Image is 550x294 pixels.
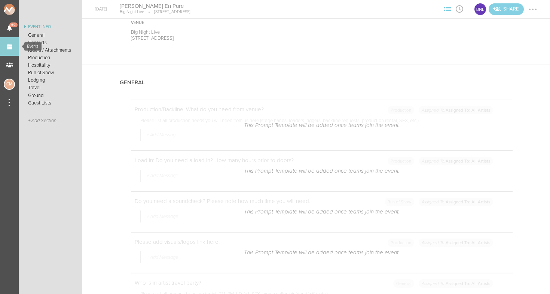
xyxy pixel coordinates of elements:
[19,46,82,54] a: Riders / Attachments
[120,79,145,86] h4: General
[9,22,18,27] span: 60
[489,3,524,15] div: Share
[474,3,487,16] div: BNL
[120,9,144,15] p: Big Night Live
[453,6,465,11] span: View Itinerary
[131,20,305,25] div: Venue
[19,84,82,91] a: Travel
[144,9,190,15] p: [STREET_ADDRESS]
[28,118,56,124] span: + Add Section
[489,3,524,15] a: Invite teams to the Event
[131,29,305,35] p: Big Night Live
[131,35,305,41] p: [STREET_ADDRESS]
[474,3,487,16] div: Big Night Live
[19,61,82,69] a: Hospitality
[19,76,82,84] a: Lodging
[19,22,82,31] a: Event Info
[19,69,82,76] a: Run of Show
[19,99,82,107] a: Guest Lists
[441,6,453,11] span: View Sections
[120,3,190,10] h4: [PERSON_NAME] En Pure
[19,39,82,46] a: Contacts
[4,79,15,90] div: Charlie McGinley
[19,31,82,39] a: General
[19,54,82,61] a: Production
[19,92,82,99] a: Ground
[4,4,46,15] img: NOMAD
